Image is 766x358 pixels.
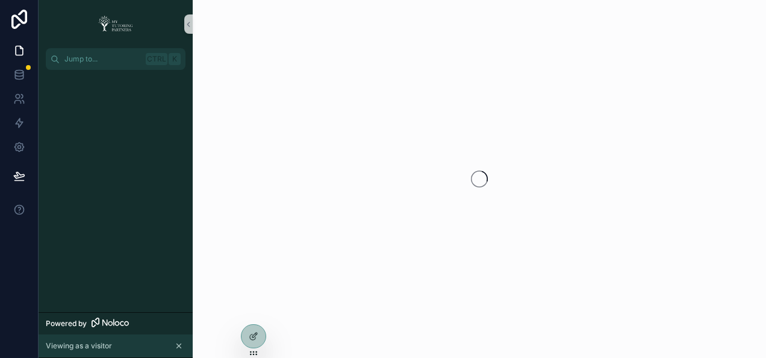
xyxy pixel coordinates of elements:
[39,70,193,92] div: scrollable content
[95,14,137,34] img: App logo
[146,53,167,65] span: Ctrl
[46,319,87,328] span: Powered by
[46,341,112,351] span: Viewing as a visitor
[46,48,185,70] button: Jump to...CtrlK
[64,54,141,64] span: Jump to...
[170,54,179,64] span: K
[39,312,193,334] a: Powered by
